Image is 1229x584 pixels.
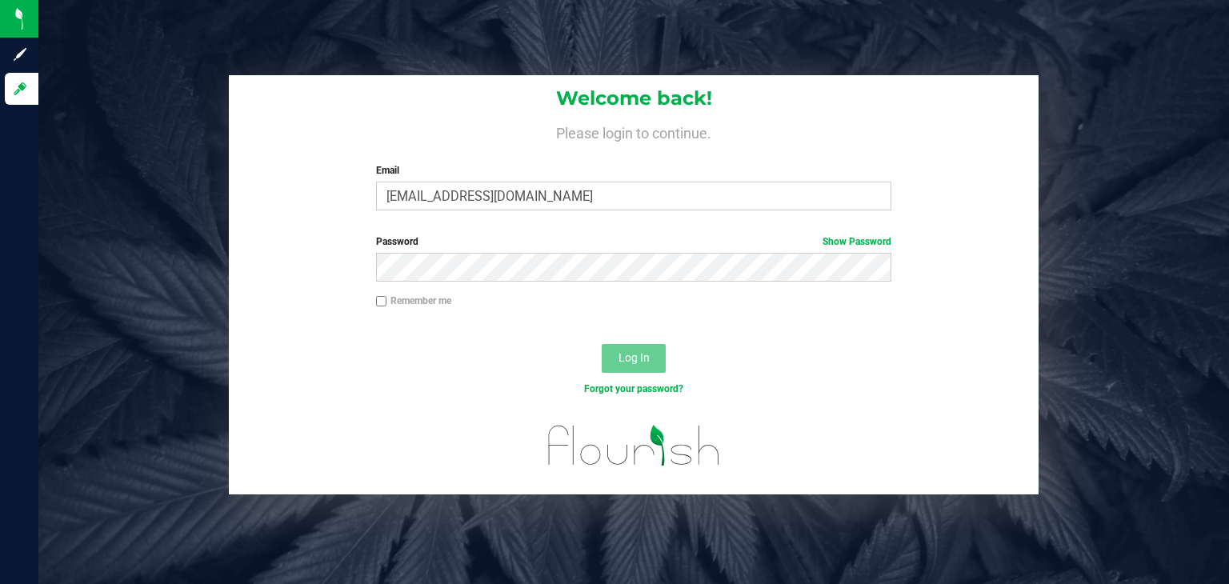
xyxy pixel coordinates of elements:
h1: Welcome back! [229,88,1039,109]
button: Log In [602,344,666,373]
a: Show Password [823,236,891,247]
a: Forgot your password? [584,383,683,394]
inline-svg: Log in [12,81,28,97]
span: Password [376,236,418,247]
input: Remember me [376,296,387,307]
inline-svg: Sign up [12,46,28,62]
h4: Please login to continue. [229,122,1039,141]
span: Log In [619,351,650,364]
label: Email [376,163,892,178]
label: Remember me [376,294,451,308]
img: flourish_logo.svg [533,413,735,478]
